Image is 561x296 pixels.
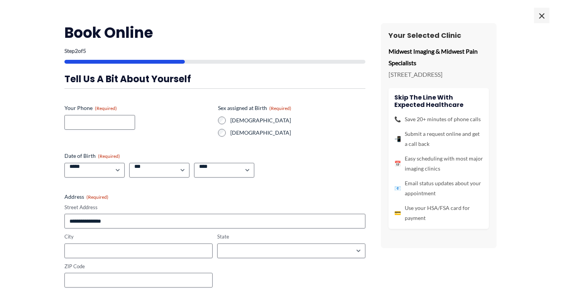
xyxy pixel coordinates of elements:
span: 📅 [394,159,401,169]
span: (Required) [269,105,291,111]
label: ZIP Code [64,263,213,270]
span: (Required) [98,153,120,159]
label: [DEMOGRAPHIC_DATA] [230,129,365,137]
h3: Your Selected Clinic [389,31,489,40]
h4: Skip the line with Expected Healthcare [394,94,483,108]
legend: Address [64,193,108,201]
li: Use your HSA/FSA card for payment [394,203,483,223]
span: (Required) [86,194,108,200]
p: Step of [64,48,365,54]
span: 📲 [394,134,401,144]
h3: Tell us a bit about yourself [64,73,365,85]
span: × [534,8,549,23]
li: Easy scheduling with most major imaging clinics [394,154,483,174]
li: Submit a request online and get a call back [394,129,483,149]
h2: Book Online [64,23,365,42]
p: Midwest Imaging & Midwest Pain Specialists [389,46,489,68]
span: 5 [83,47,86,54]
span: 📧 [394,183,401,193]
p: [STREET_ADDRESS] [389,69,489,80]
legend: Sex assigned at Birth [218,104,291,112]
legend: Date of Birth [64,152,120,160]
span: 2 [75,47,78,54]
label: City [64,233,213,240]
label: State [217,233,365,240]
span: 💳 [394,208,401,218]
label: Street Address [64,204,365,211]
li: Save 20+ minutes of phone calls [394,114,483,124]
label: [DEMOGRAPHIC_DATA] [230,117,365,124]
li: Email status updates about your appointment [394,178,483,198]
span: 📞 [394,114,401,124]
span: (Required) [95,105,117,111]
label: Your Phone [64,104,212,112]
